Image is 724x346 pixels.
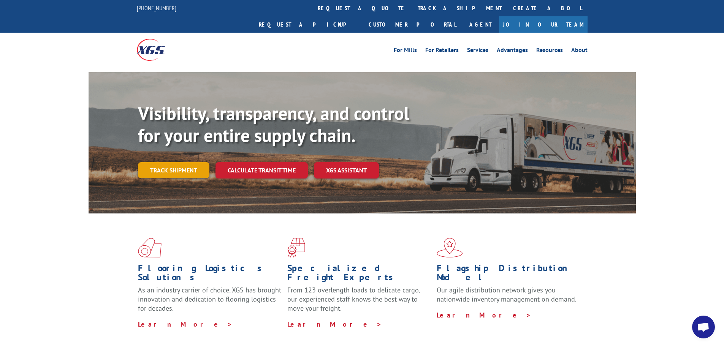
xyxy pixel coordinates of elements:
[137,4,176,12] a: [PHONE_NUMBER]
[437,286,577,303] span: Our agile distribution network gives you nationwide inventory management on demand.
[467,47,488,55] a: Services
[138,264,282,286] h1: Flooring Logistics Solutions
[138,238,162,258] img: xgs-icon-total-supply-chain-intelligence-red
[138,286,281,313] span: As an industry carrier of choice, XGS has brought innovation and dedication to flooring logistics...
[437,238,463,258] img: xgs-icon-flagship-distribution-model-red
[314,162,379,179] a: XGS ASSISTANT
[287,286,431,319] p: From 123 overlength loads to delicate cargo, our experienced staff knows the best way to move you...
[394,47,417,55] a: For Mills
[253,16,363,33] a: Request a pickup
[692,316,715,338] div: Open chat
[138,101,409,147] b: Visibility, transparency, and control for your entire supply chain.
[425,47,459,55] a: For Retailers
[215,162,308,179] a: Calculate transit time
[462,16,499,33] a: Agent
[138,320,233,329] a: Learn More >
[536,47,563,55] a: Resources
[287,238,305,258] img: xgs-icon-focused-on-flooring-red
[287,320,382,329] a: Learn More >
[363,16,462,33] a: Customer Portal
[437,311,531,319] a: Learn More >
[499,16,588,33] a: Join Our Team
[287,264,431,286] h1: Specialized Freight Experts
[497,47,528,55] a: Advantages
[437,264,580,286] h1: Flagship Distribution Model
[571,47,588,55] a: About
[138,162,209,178] a: Track shipment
